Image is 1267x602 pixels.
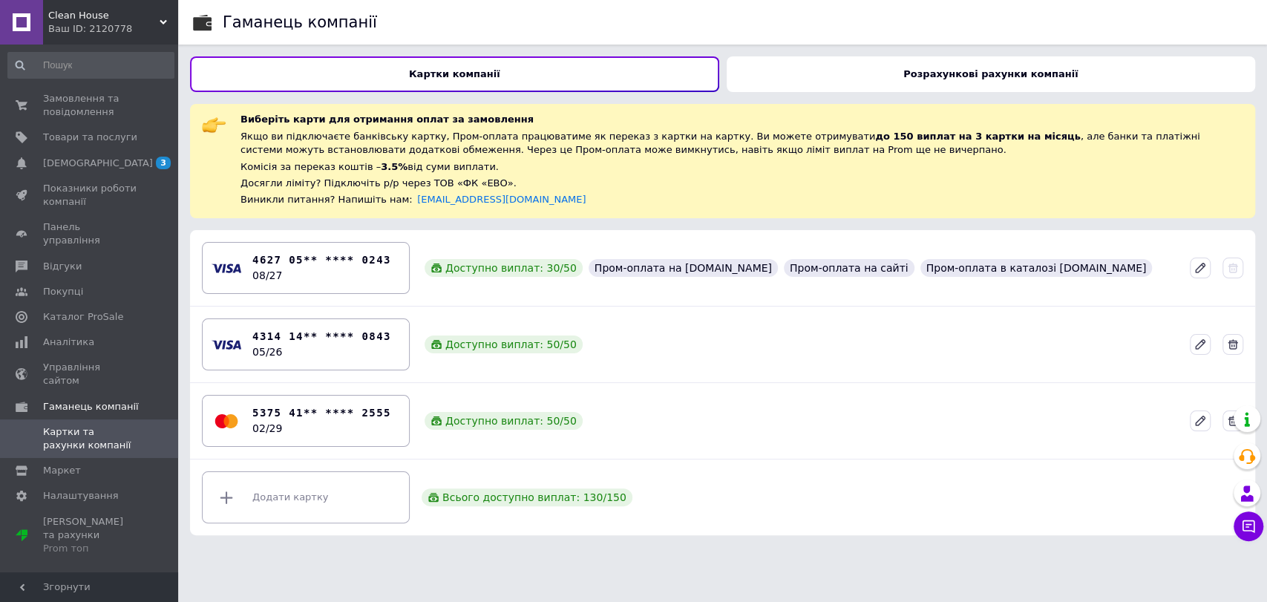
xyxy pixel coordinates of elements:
[903,68,1078,79] b: Розрахункові рахунки компанії
[43,336,94,349] span: Аналітика
[48,22,178,36] div: Ваш ID: 2120778
[425,336,583,353] div: Доступно виплат: 50 / 50
[43,400,139,413] span: Гаманець компанії
[43,285,83,298] span: Покупці
[43,515,137,556] span: [PERSON_NAME] та рахунки
[156,157,171,169] span: 3
[422,488,632,506] div: Всього доступно виплат: 130 / 150
[7,52,174,79] input: Пошук
[784,259,914,277] div: Пром-оплата на сайті
[43,182,137,209] span: Показники роботи компанії
[202,113,226,137] img: :point_right:
[43,464,81,477] span: Маркет
[43,260,82,273] span: Відгуки
[212,475,400,520] div: Додати картку
[43,92,137,119] span: Замовлення та повідомлення
[252,422,282,434] time: 02/29
[43,220,137,247] span: Панель управління
[43,310,123,324] span: Каталог ProSale
[381,161,407,172] span: 3.5%
[43,425,137,452] span: Картки та рахунки компанії
[223,15,377,30] div: Гаманець компанії
[240,177,1243,190] div: Досягли ліміту? Підключіть р/р через ТОВ «ФК «ЕВО».
[43,489,119,503] span: Налаштування
[252,269,282,281] time: 08/27
[240,160,1243,174] div: Комісія за переказ коштів – від суми виплати.
[240,130,1243,157] div: Якщо ви підключаєте банківську картку, Пром-оплата працюватиме як переказ з картки на картку. Ви ...
[43,361,137,387] span: Управління сайтом
[425,412,583,430] div: Доступно виплат: 50 / 50
[425,259,583,277] div: Доступно виплат: 30 / 50
[417,194,586,205] a: [EMAIL_ADDRESS][DOMAIN_NAME]
[48,9,160,22] span: Clean House
[43,542,137,555] div: Prom топ
[43,131,137,144] span: Товари та послуги
[240,114,534,125] span: Виберіть карти для отримання оплат за замовлення
[920,259,1153,277] div: Пром-оплата в каталозі [DOMAIN_NAME]
[1234,511,1263,541] button: Чат з покупцем
[409,68,500,79] b: Картки компанії
[240,193,1243,206] div: Виникли питання? Напишіть нам:
[252,346,282,358] time: 05/26
[43,157,153,170] span: [DEMOGRAPHIC_DATA]
[875,131,1080,142] span: до 150 виплат на 3 картки на місяць
[589,259,778,277] div: Пром-оплата на [DOMAIN_NAME]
